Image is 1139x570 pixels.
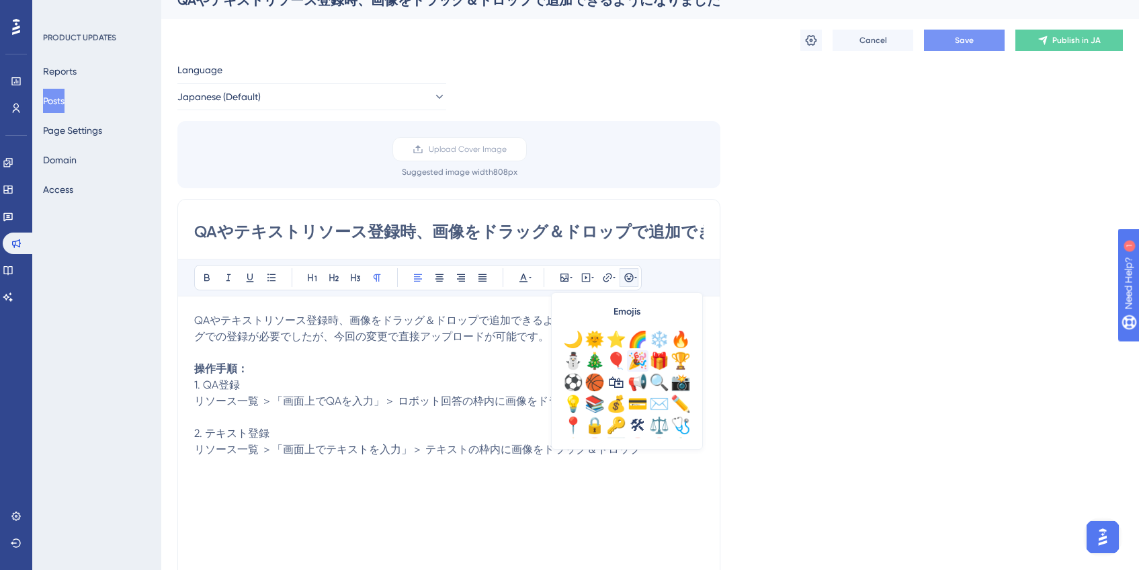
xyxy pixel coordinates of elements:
[670,393,691,415] div: ✏️
[194,378,240,391] span: 1. QA登録
[562,372,584,393] div: ⚽
[670,350,691,372] div: 🏆
[955,35,974,46] span: Save
[1015,30,1123,51] button: Publish in JA
[429,144,507,155] span: Upload Cover Image
[627,393,648,415] div: 💳
[43,148,77,172] button: Domain
[648,436,670,458] div: ❗
[605,415,627,436] div: 🔑
[605,350,627,372] div: 🎈
[562,329,584,350] div: 🌙
[562,393,584,415] div: 💡
[194,362,248,375] strong: 操作手順：
[605,436,627,458] div: 🔝
[584,372,605,393] div: 🏀
[627,329,648,350] div: 🌈
[614,304,640,320] span: Emojis
[584,415,605,436] div: 🔒
[670,415,691,436] div: 🩺
[648,372,670,393] div: 🔍
[627,436,648,458] div: ❓
[93,7,97,17] div: 1
[194,221,704,243] input: Post Title
[605,329,627,350] div: ⭐
[194,427,269,440] span: 2. テキスト登録
[194,314,672,327] span: QAやテキストリソース登録時、画像をドラッグ＆ドロップで追加できるようになりました。従来は
[627,415,648,436] div: 🛠
[670,436,691,458] div: 💲
[177,83,446,110] button: Japanese (Default)
[43,177,73,202] button: Access
[605,393,627,415] div: 💰
[562,436,584,458] div: ⚠️
[402,167,517,177] div: Suggested image width 808 px
[648,329,670,350] div: ❄️
[605,372,627,393] div: 🛍
[648,350,670,372] div: 🎁
[859,35,887,46] span: Cancel
[32,3,84,19] span: Need Help?
[1052,35,1101,46] span: Publish in JA
[648,415,670,436] div: ⚖️
[648,393,670,415] div: ✉️
[670,329,691,350] div: 🔥
[177,89,261,105] span: Japanese (Default)
[670,372,691,393] div: 📸
[1083,517,1123,557] iframe: UserGuiding AI Assistant Launcher
[43,32,116,43] div: PRODUCT UPDATES
[833,30,913,51] button: Cancel
[584,393,605,415] div: 📚
[627,350,648,372] div: 🎉
[924,30,1005,51] button: Save
[43,118,102,142] button: Page Settings
[562,350,584,372] div: ⛄
[562,415,584,436] div: 📍
[627,372,648,393] div: 📢
[194,443,640,456] span: リソース一覧 ＞「画面上でテキストを入力」＞ テキストの枠内に画像をドラッグ＆ドロップ
[177,62,222,78] span: Language
[584,436,605,458] div: 🚫
[584,350,605,372] div: 🎄
[194,395,634,407] span: リソース一覧 ＞「画面上でQAを入力」＞ ロボット回答の枠内に画像をドラッグ＆ドロップ
[584,329,605,350] div: 🌞
[43,59,77,83] button: Reports
[43,89,65,113] button: Posts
